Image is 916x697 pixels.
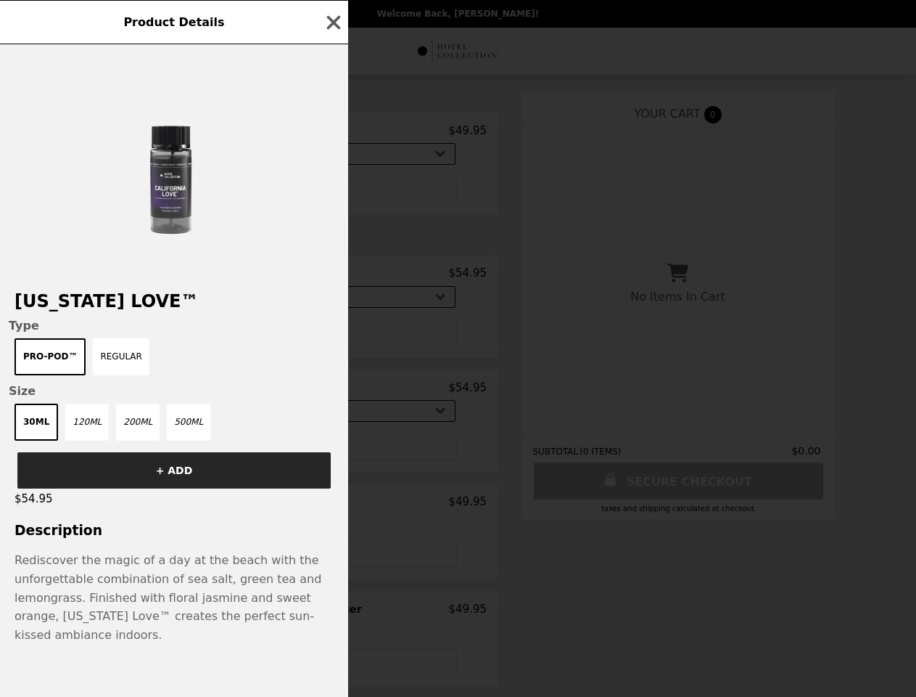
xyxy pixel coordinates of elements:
[167,404,210,441] button: 500mL
[116,404,160,441] button: 200mL
[9,319,339,333] span: Type
[123,15,224,29] span: Product Details
[15,404,58,441] button: 30mL
[15,338,86,375] button: Pro-Pod™
[93,338,149,375] button: Regular
[65,59,283,277] img: Pro-Pod™ / 30mL
[9,384,339,398] span: Size
[65,404,109,441] button: 120mL
[15,551,334,644] p: Rediscover the magic of a day at the beach with the unforgettable combination of sea salt, green ...
[17,452,331,489] button: + ADD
